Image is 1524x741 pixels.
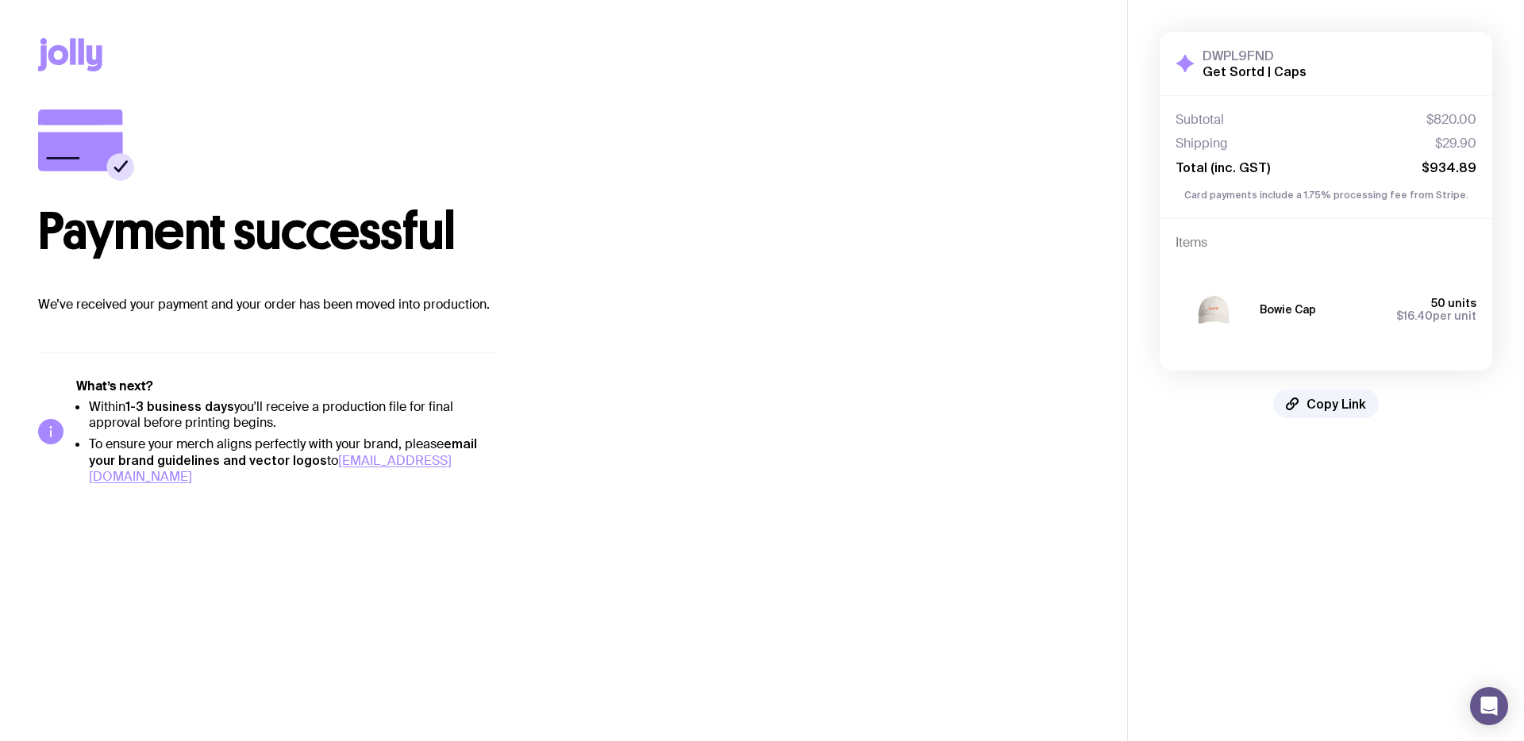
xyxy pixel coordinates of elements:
[1176,188,1476,202] p: Card payments include a 1.75% processing fee from Stripe.
[76,378,495,394] h5: What’s next?
[38,295,1089,314] p: We’ve received your payment and your order has been moved into production.
[1422,159,1476,175] span: $934.89
[1273,390,1379,418] button: Copy Link
[1396,309,1476,322] span: per unit
[1176,112,1224,128] span: Subtotal
[1176,235,1476,251] h4: Items
[1431,297,1476,309] span: 50 units
[1396,309,1433,322] span: $16.40
[1176,136,1228,152] span: Shipping
[1470,687,1508,725] div: Open Intercom Messenger
[1435,136,1476,152] span: $29.90
[1307,396,1366,412] span: Copy Link
[1260,303,1316,316] h3: Bowie Cap
[89,452,452,485] a: [EMAIL_ADDRESS][DOMAIN_NAME]
[125,399,234,413] strong: 1-3 business days
[38,206,1089,257] h1: Payment successful
[1426,112,1476,128] span: $820.00
[1203,48,1307,63] h3: DWPL9FND
[1176,159,1270,175] span: Total (inc. GST)
[89,436,495,485] li: To ensure your merch aligns perfectly with your brand, please to
[1203,63,1307,79] h2: Get Sortd | Caps
[89,436,477,467] strong: email your brand guidelines and vector logos
[89,398,495,431] li: Within you'll receive a production file for final approval before printing begins.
